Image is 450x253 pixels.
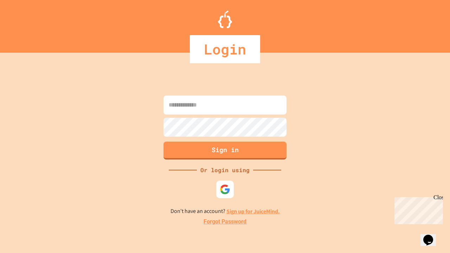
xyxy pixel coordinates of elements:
a: Sign up for JuiceMind. [226,208,280,215]
img: google-icon.svg [220,184,230,195]
div: Chat with us now!Close [3,3,49,45]
iframe: chat widget [420,225,443,246]
div: Login [190,35,260,63]
p: Don't have an account? [171,207,280,216]
button: Sign in [163,142,287,160]
img: Logo.svg [218,11,232,28]
iframe: chat widget [392,194,443,224]
a: Forgot Password [204,218,246,226]
div: Or login using [197,166,253,174]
